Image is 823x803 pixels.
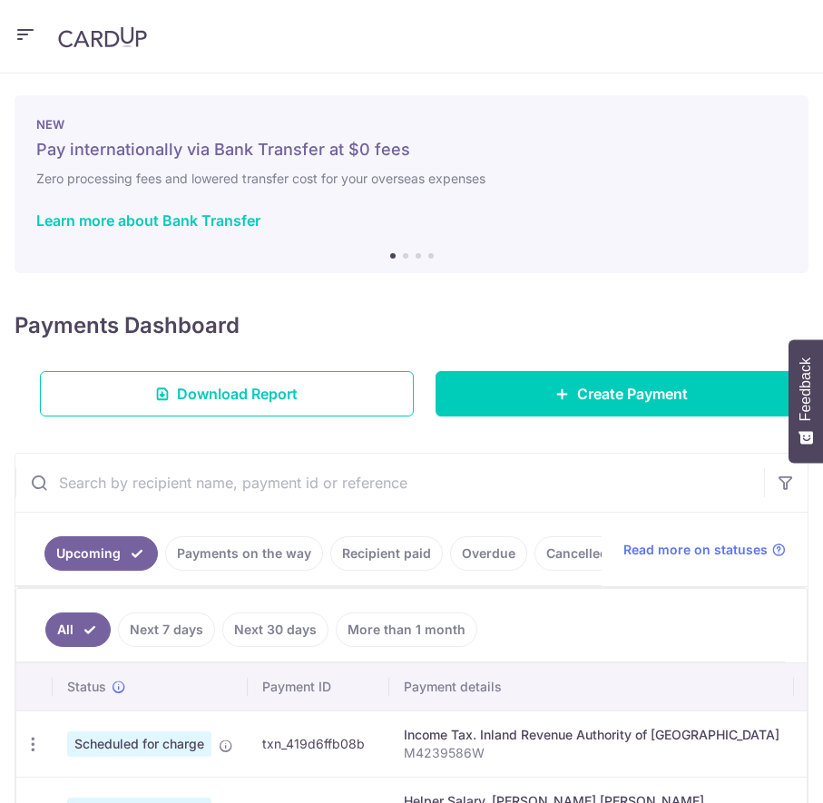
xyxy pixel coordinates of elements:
th: Payment details [389,663,794,710]
a: Recipient paid [330,536,443,571]
h4: Payments Dashboard [15,309,240,342]
span: Read more on statuses [623,541,768,559]
th: Payment ID [248,663,389,710]
td: txn_419d6ffb08b [248,710,389,777]
input: Search by recipient name, payment id or reference [15,454,764,512]
p: M4239586W [404,744,779,762]
span: Create Payment [577,383,688,405]
h5: Pay internationally via Bank Transfer at $0 fees [36,139,787,161]
a: All [45,612,111,647]
a: Overdue [450,536,527,571]
a: Upcoming [44,536,158,571]
a: Learn more about Bank Transfer [36,211,260,230]
a: Download Report [40,371,414,416]
a: Next 7 days [118,612,215,647]
a: Payments on the way [165,536,323,571]
span: Download Report [177,383,298,405]
a: Read more on statuses [623,541,786,559]
a: More than 1 month [336,612,477,647]
div: Income Tax. Inland Revenue Authority of [GEOGRAPHIC_DATA] [404,726,779,744]
span: Scheduled for charge [67,731,211,757]
h6: Zero processing fees and lowered transfer cost for your overseas expenses [36,168,787,190]
p: NEW [36,117,787,132]
span: Feedback [798,357,814,421]
a: Create Payment [436,371,809,416]
button: Feedback - Show survey [789,339,823,463]
span: Status [67,678,106,696]
img: CardUp [58,26,147,48]
a: Next 30 days [222,612,328,647]
a: Cancelled [534,536,620,571]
